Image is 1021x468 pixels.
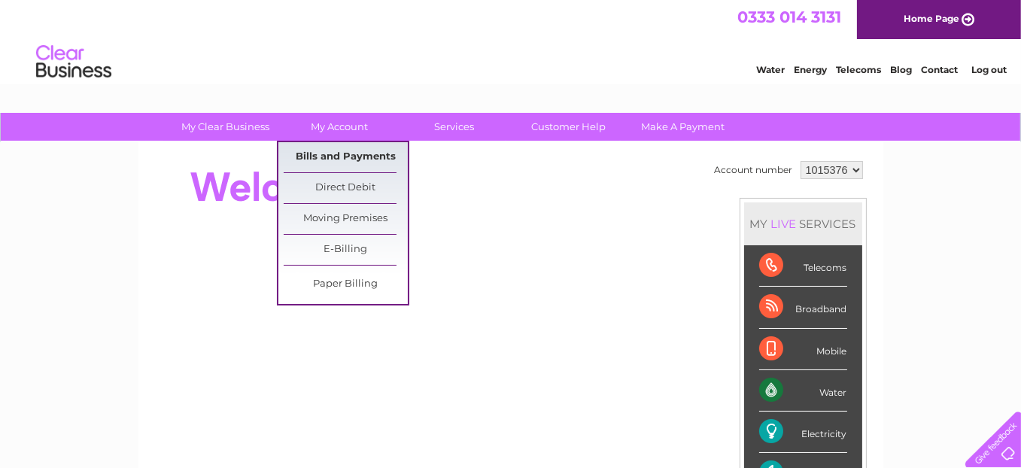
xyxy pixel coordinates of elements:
[756,64,785,75] a: Water
[278,113,402,141] a: My Account
[971,64,1007,75] a: Log out
[163,113,287,141] a: My Clear Business
[768,217,800,231] div: LIVE
[621,113,745,141] a: Make A Payment
[759,329,847,370] div: Mobile
[759,245,847,287] div: Telecoms
[921,64,958,75] a: Contact
[284,269,408,299] a: Paper Billing
[759,412,847,453] div: Electricity
[836,64,881,75] a: Telecoms
[737,8,841,26] a: 0333 014 3131
[794,64,827,75] a: Energy
[890,64,912,75] a: Blog
[392,113,516,141] a: Services
[156,8,867,73] div: Clear Business is a trading name of Verastar Limited (registered in [GEOGRAPHIC_DATA] No. 3667643...
[284,173,408,203] a: Direct Debit
[744,202,862,245] div: MY SERVICES
[759,370,847,412] div: Water
[35,39,112,85] img: logo.png
[284,204,408,234] a: Moving Premises
[759,287,847,328] div: Broadband
[506,113,631,141] a: Customer Help
[284,142,408,172] a: Bills and Payments
[284,235,408,265] a: E-Billing
[711,157,797,183] td: Account number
